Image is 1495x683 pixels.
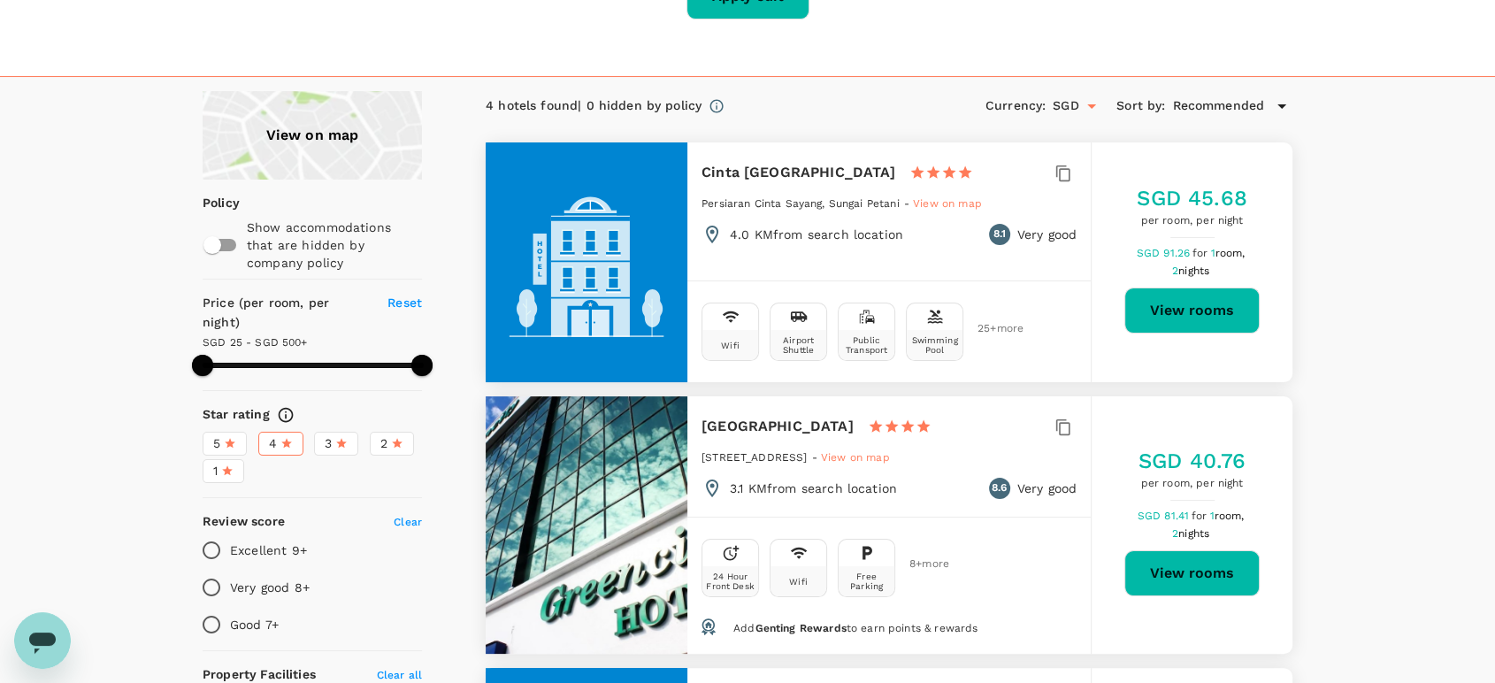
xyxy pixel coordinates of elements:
[904,197,913,210] span: -
[203,405,270,425] h6: Star rating
[14,612,71,669] iframe: Button to launch messaging window
[325,434,332,453] span: 3
[701,451,807,464] span: [STREET_ADDRESS]
[1215,247,1246,259] span: room,
[821,449,890,464] a: View on map
[755,622,846,634] span: Genting Rewards
[230,541,307,559] p: Excellent 9+
[230,616,279,633] p: Good 7+
[1079,94,1104,119] button: Open
[812,451,821,464] span: -
[1192,247,1210,259] span: for
[913,197,982,210] span: View on map
[1215,510,1245,522] span: room,
[774,335,823,355] div: Airport Shuttle
[842,335,891,355] div: Public Transport
[1017,226,1077,243] p: Very good
[701,197,900,210] span: Persiaran Cinta Sayang, Sungai Petani
[730,480,897,497] p: 3.1 KM from search location
[387,295,422,310] span: Reset
[1137,247,1192,259] span: SGD 91.26
[721,341,740,350] div: Wifi
[230,579,310,596] p: Very good 8+
[730,226,903,243] p: 4.0 KM from search location
[733,622,977,634] span: Add to earn points & rewards
[992,480,1007,497] span: 8.6
[213,462,218,480] span: 1
[993,226,1005,243] span: 8.1
[394,516,422,528] span: Clear
[985,96,1046,116] h6: Currency :
[269,434,277,453] span: 4
[701,160,895,185] h6: Cinta [GEOGRAPHIC_DATA]
[247,219,420,272] p: Show accommodations that are hidden by company policy
[701,414,854,439] h6: [GEOGRAPHIC_DATA]
[203,91,422,180] a: View on map
[706,572,755,591] div: 24 Hour Front Desk
[1192,510,1209,522] span: for
[277,406,295,424] svg: Star ratings are awarded to properties to represent the quality of services, facilities, and amen...
[842,572,891,591] div: Free Parking
[213,434,220,453] span: 5
[1138,510,1192,522] span: SGD 81.41
[203,336,308,349] span: SGD 25 - SGD 500+
[1210,247,1247,259] span: 1
[377,669,422,681] span: Clear all
[1138,475,1246,493] span: per room, per night
[380,434,387,453] span: 2
[1124,288,1260,334] button: View rooms
[789,577,808,587] div: Wifi
[1116,96,1165,116] h6: Sort by :
[203,194,214,211] p: Policy
[1137,212,1246,230] span: per room, per night
[1209,510,1246,522] span: 1
[1172,265,1212,277] span: 2
[203,294,367,333] h6: Price (per room, per night)
[1017,480,1077,497] p: Very good
[909,558,936,570] span: 8 + more
[821,451,890,464] span: View on map
[977,323,1004,334] span: 25 + more
[1124,550,1260,596] button: View rooms
[1172,527,1212,540] span: 2
[1137,184,1246,212] h5: SGD 45.68
[913,196,982,210] a: View on map
[1138,447,1246,475] h5: SGD 40.76
[1178,265,1209,277] span: nights
[1178,527,1209,540] span: nights
[1172,96,1264,116] span: Recommended
[910,335,959,355] div: Swimming Pool
[486,96,701,116] div: 4 hotels found | 0 hidden by policy
[203,512,285,532] h6: Review score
